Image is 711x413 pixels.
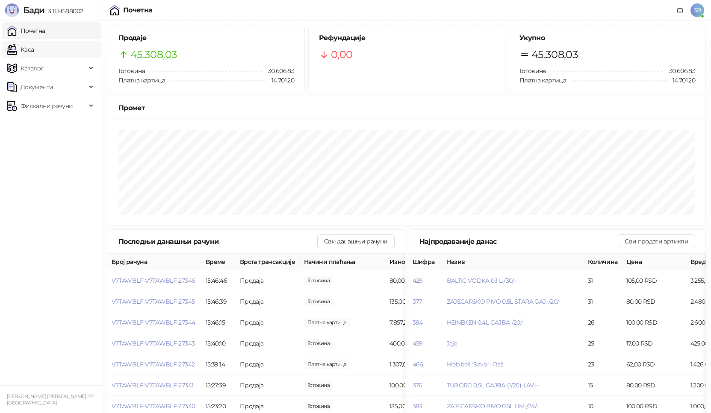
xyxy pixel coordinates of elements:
[44,7,83,15] span: 3.11.1-f588002
[202,312,236,333] td: 15:46:15
[623,254,687,270] th: Цена
[304,297,333,306] span: 135,00
[7,22,45,39] a: Почетна
[319,33,495,43] h5: Рефундације
[202,270,236,291] td: 15:46:46
[386,312,450,333] td: 7.857,20 RSD
[5,3,19,17] img: Logo
[236,291,301,312] td: Продаја
[443,254,584,270] th: Назив
[304,318,350,327] span: 7.857,20
[690,3,704,17] span: SB
[202,291,236,312] td: 15:46:39
[623,312,687,333] td: 100,00 RSD
[123,7,153,14] div: Почетна
[447,402,538,410] button: ZAJECARSKO PIVO 0.5L LIM-/24/-
[108,254,202,270] th: Број рачуна
[7,393,94,406] small: [PERSON_NAME] [PERSON_NAME] PR [GEOGRAPHIC_DATA]
[584,254,623,270] th: Количина
[118,103,695,113] div: Промет
[118,76,165,84] span: Платна картица
[667,76,695,85] span: 14.701,20
[112,381,193,389] button: V7TAWBLF-V7TAWBLF-27341
[386,254,450,270] th: Износ
[112,360,195,368] button: V7TAWBLF-V7TAWBLF-27342
[531,47,578,63] span: 45.308,03
[413,360,423,368] button: 466
[413,340,423,347] button: 459
[386,354,450,375] td: 1.307,00 RSD
[584,354,623,375] td: 23
[623,375,687,396] td: 80,00 RSD
[202,254,236,270] th: Време
[584,333,623,354] td: 25
[21,79,53,96] span: Документи
[112,340,195,347] button: V7TAWBLF-V7TAWBLF-27343
[623,291,687,312] td: 80,00 RSD
[317,234,394,248] button: Сви данашњи рачуни
[447,360,503,368] button: Hleb beli "Sava" - Raž
[301,254,386,270] th: Начини плаћања
[386,270,450,291] td: 80,00 RSD
[447,319,524,326] button: HEINEKEN 0.4L GAJBA-/20/-
[112,402,195,410] button: V7TAWBLF-V7TAWBLF-27340
[130,47,177,63] span: 45.308,03
[236,270,301,291] td: Продаја
[413,402,422,410] button: 383
[118,236,317,247] div: Последњи данашњи рачуни
[21,97,73,114] span: Фискални рачуни
[386,291,450,312] td: 135,00 RSD
[447,381,540,389] button: TUBORG 0.5L GAJBA-(1/20)-LAV---
[236,254,301,270] th: Врста трансакције
[447,277,516,284] button: BALTIC VODKA 0.1 L-/30/-
[262,66,294,76] span: 30.606,83
[663,66,695,76] span: 30.606,83
[112,277,195,284] button: V7TAWBLF-V7TAWBLF-27346
[112,298,195,305] button: V7TAWBLF-V7TAWBLF-27345
[386,333,450,354] td: 400,00 RSD
[584,270,623,291] td: 31
[304,276,333,285] span: 80,00
[202,333,236,354] td: 15:40:10
[584,375,623,396] td: 15
[236,312,301,333] td: Продаја
[118,67,145,75] span: Готовина
[409,254,443,270] th: Шифра
[413,319,423,326] button: 384
[413,277,423,284] button: 429
[519,33,695,43] h5: Укупно
[112,319,195,326] button: V7TAWBLF-V7TAWBLF-27344
[413,298,422,305] button: 377
[623,333,687,354] td: 17,00 RSD
[304,339,333,348] span: 400,00
[266,76,294,85] span: 14.701,20
[386,375,450,396] td: 100,00 RSD
[236,333,301,354] td: Продаја
[304,401,333,411] span: 135,00
[118,33,294,43] h5: Продаје
[7,41,34,58] a: Каса
[413,381,422,389] button: 376
[202,354,236,375] td: 15:39:14
[447,340,457,347] button: Jaje
[447,298,561,305] button: ZAJECARSKO PIVO 0.5L STARA GAJ.-/20/-
[304,360,350,369] span: 1.307,00
[673,3,687,17] a: Документација
[618,234,695,248] button: Сви продати артикли
[21,60,44,77] span: Каталог
[519,76,566,84] span: Платна картица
